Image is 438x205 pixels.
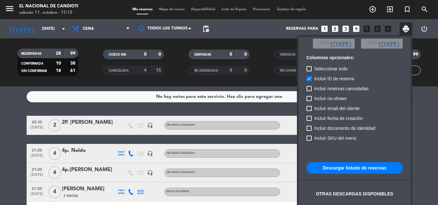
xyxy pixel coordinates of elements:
[402,25,410,33] span: print
[316,190,393,198] div: Otras descargas disponibles
[379,40,399,47] i: [DATE]
[314,95,347,102] span: Incluir no-shows
[307,162,403,174] button: Descargar listado de reservas
[314,75,354,83] span: Incluir ID de reserva
[314,124,375,132] span: Incluir documento de identidad
[331,40,351,47] i: [DATE]
[314,105,360,112] span: Incluir email del cliente
[367,41,396,46] span: [PERSON_NAME]
[314,65,348,73] span: Seleccionar todo
[314,114,363,122] span: Incluir fecha de creación
[314,85,369,92] span: Incluir reservas canceladas
[319,41,348,46] span: [PERSON_NAME]
[307,55,403,60] h6: Columnas opcionales:
[314,134,357,142] span: Incluir SKU del menú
